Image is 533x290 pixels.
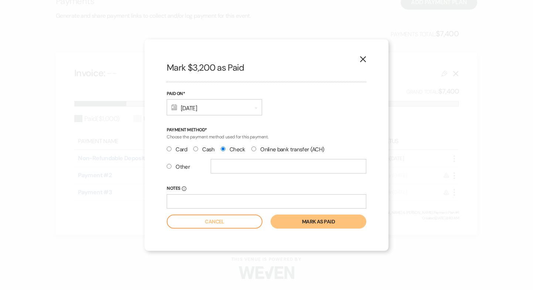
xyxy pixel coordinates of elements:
[167,145,187,155] label: Card
[167,90,262,98] label: Paid On*
[167,146,172,151] input: Card
[167,162,190,172] label: Other
[167,99,262,115] div: [DATE]
[221,146,225,151] input: Check
[193,146,198,151] input: Cash
[221,145,245,155] label: Check
[193,145,215,155] label: Cash
[167,164,172,169] input: Other
[271,215,366,229] button: Mark as paid
[251,146,256,151] input: Online bank transfer (ACH)
[167,134,268,140] span: Choose the payment method used for this payment.
[167,185,366,193] label: Notes
[167,215,262,229] button: Cancel
[167,127,366,134] p: Payment Method*
[251,145,325,155] label: Online bank transfer (ACH)
[167,61,366,74] h2: Mark $3,200 as Paid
